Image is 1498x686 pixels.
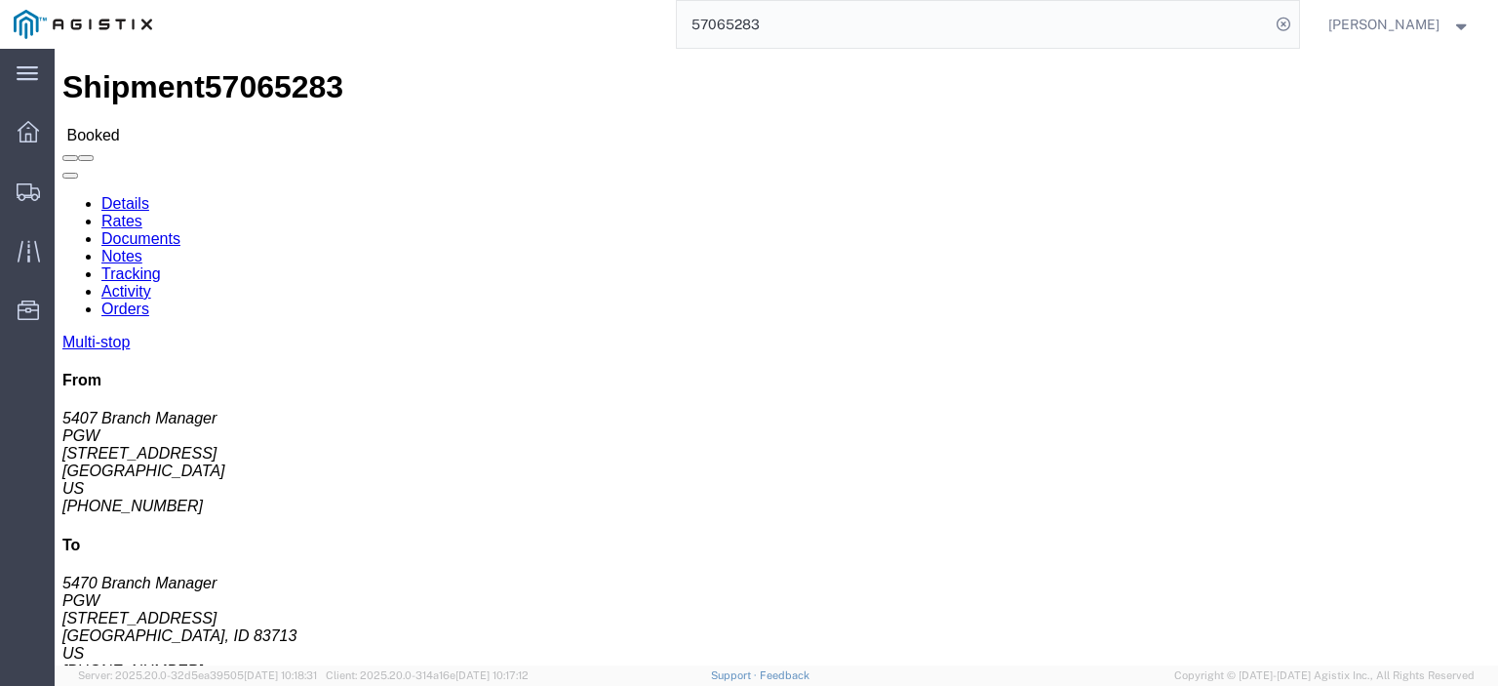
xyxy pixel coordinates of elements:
iframe: FS Legacy Container [55,49,1498,666]
a: Support [711,669,760,681]
span: Copyright © [DATE]-[DATE] Agistix Inc., All Rights Reserved [1174,667,1475,684]
span: [DATE] 10:17:12 [455,669,529,681]
span: [DATE] 10:18:31 [244,669,317,681]
span: Server: 2025.20.0-32d5ea39505 [78,669,317,681]
button: [PERSON_NAME] [1327,13,1472,36]
img: logo [14,10,152,39]
span: Jesse Jordan [1328,14,1439,35]
input: Search for shipment number, reference number [677,1,1270,48]
a: Feedback [760,669,809,681]
span: Client: 2025.20.0-314a16e [326,669,529,681]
